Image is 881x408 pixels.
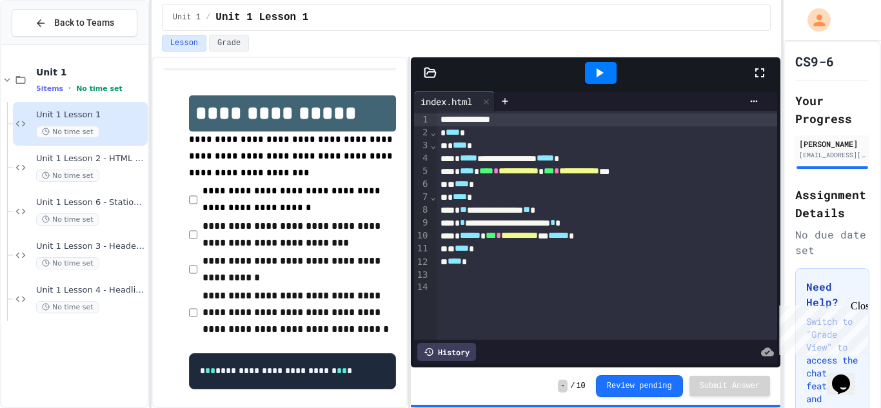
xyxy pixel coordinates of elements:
span: Unit 1 [173,12,201,23]
span: No time set [36,170,99,182]
span: 10 [576,381,585,391]
div: index.html [414,92,495,111]
h2: Your Progress [795,92,869,128]
h2: Assignment Details [795,186,869,222]
span: / [570,381,575,391]
span: No time set [36,257,99,269]
span: / [206,12,210,23]
span: Unit 1 Lesson 1 [36,110,145,121]
span: Submit Answer [700,381,760,391]
span: Back to Teams [54,16,114,30]
span: Unit 1 Lesson 1 [215,10,308,25]
span: No time set [76,84,123,93]
span: No time set [36,126,99,138]
button: Submit Answer [689,376,771,396]
span: Unit 1 Lesson 4 - Headlines Lab [36,285,145,296]
div: 12 [414,256,430,269]
span: Unit 1 [36,66,145,78]
div: No due date set [795,227,869,258]
div: 11 [414,242,430,255]
div: 6 [414,178,430,191]
div: Chat with us now!Close [5,5,89,82]
span: Fold line [430,140,436,150]
div: 5 [414,165,430,178]
div: 2 [414,126,430,139]
div: [EMAIL_ADDRESS][DOMAIN_NAME] [799,150,866,160]
span: 5 items [36,84,63,93]
span: No time set [36,213,99,226]
div: My Account [794,5,834,35]
span: • [68,83,71,93]
div: 7 [414,191,430,204]
h3: Need Help? [806,279,858,310]
button: Back to Teams [12,9,137,37]
div: 14 [414,281,430,294]
div: [PERSON_NAME] [799,138,866,150]
span: - [558,380,568,393]
span: Unit 1 Lesson 2 - HTML Doc Setup [36,153,145,164]
button: Lesson [162,35,206,52]
button: Grade [209,35,249,52]
div: 13 [414,269,430,282]
h1: CS9-6 [795,52,834,70]
div: index.html [414,95,479,108]
span: Fold line [430,127,436,137]
iframe: chat widget [774,300,868,355]
div: 9 [414,217,430,229]
span: Unit 1 Lesson 3 - Headers and Paragraph tags [36,241,145,252]
div: 10 [414,229,430,242]
span: Unit 1 Lesson 6 - Station Activity [36,197,145,208]
div: 4 [414,152,430,165]
span: No time set [36,301,99,313]
iframe: chat widget [827,356,868,395]
div: 3 [414,139,430,152]
div: 8 [414,204,430,217]
div: History [417,343,476,361]
button: Review pending [596,375,683,397]
div: 1 [414,113,430,126]
span: Fold line [430,191,436,202]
